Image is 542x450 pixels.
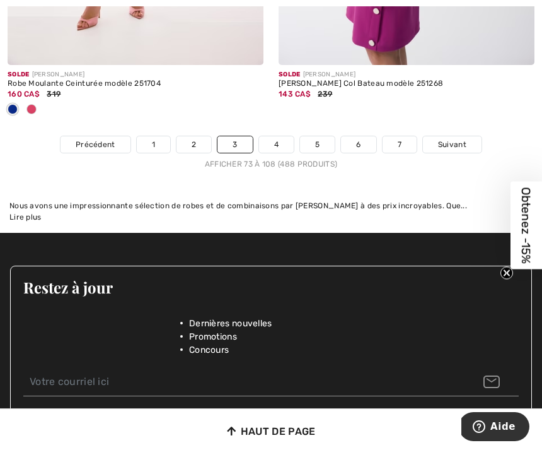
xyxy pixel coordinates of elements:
[279,71,301,78] span: Solde
[9,200,533,211] div: Nous avons une impressionnante sélection de robes et de combinaisons par [PERSON_NAME] à des prix...
[259,136,294,153] a: 4
[279,80,534,88] div: [PERSON_NAME] Col Bateau modèle 251268
[76,139,115,150] span: Précédent
[189,330,237,343] span: Promotions
[61,136,130,153] a: Précédent
[189,317,272,330] span: Dernières nouvelles
[341,136,376,153] a: 6
[461,412,529,444] iframe: Ouvre un widget dans lequel vous pouvez trouver plus d’informations
[47,90,61,98] span: 319
[8,71,30,78] span: Solde
[300,136,335,153] a: 5
[176,136,211,153] a: 2
[8,90,40,98] span: 160 CA$
[217,136,252,153] a: 3
[8,70,263,80] div: [PERSON_NAME]
[23,279,519,295] h3: Restez à jour
[510,181,542,269] div: Obtenez -15%Close teaser
[23,368,519,396] input: Votre courriel ici
[279,70,534,80] div: [PERSON_NAME]
[3,100,22,121] div: Royal Sapphire 163
[9,213,42,222] span: Lire plus
[189,343,229,357] span: Concours
[423,136,481,153] a: Suivant
[519,187,534,263] span: Obtenez -15%
[22,100,41,121] div: Geranium
[383,136,417,153] a: 7
[500,266,513,279] button: Close teaser
[438,139,466,150] span: Suivant
[318,90,332,98] span: 239
[137,136,170,153] a: 1
[279,90,311,98] span: 143 CA$
[8,80,263,88] div: Robe Moulante Ceinturée modèle 251704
